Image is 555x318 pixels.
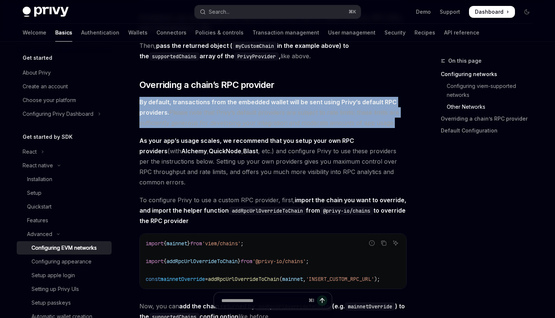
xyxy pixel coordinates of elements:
[243,147,258,155] a: Blast
[252,24,319,42] a: Transaction management
[146,258,163,265] span: import
[17,186,112,200] a: Setup
[23,68,51,77] div: About Privy
[416,8,431,16] a: Demo
[208,276,279,282] span: addRpcUrlOverrideToChain
[205,276,208,282] span: =
[391,238,400,248] button: Ask AI
[441,80,539,101] a: Configuring viem-supported networks
[306,258,309,265] span: ;
[187,240,190,247] span: }
[139,98,397,116] strong: By default, transactions from the embedded wallet will be sent using Privy’s default RPC providers.
[32,298,71,307] div: Setup passkeys
[161,276,205,282] span: mainnetOverride
[17,107,112,121] button: Toggle Configuring Privy Dashboard section
[229,207,306,215] code: addRpcUrlOverrideToChain
[221,292,305,309] input: Ask a question...
[139,137,354,155] strong: As your app’s usage scales, we recommend that you setup your own RPC providers
[17,282,112,296] a: Setting up Privy UIs
[139,196,406,224] strong: import the chain you want to override, and import the helper function from to override the RPC pr...
[139,79,274,91] span: Overriding a chain’s RPC provider
[17,241,112,255] a: Configuring EVM networks
[27,216,48,225] div: Features
[241,258,252,265] span: from
[163,258,166,265] span: {
[379,238,389,248] button: Copy the contents from the code block
[17,66,112,79] a: About Privy
[17,227,112,241] button: Toggle Advanced section
[23,24,46,42] a: Welcome
[448,56,482,65] span: On this page
[367,238,377,248] button: Report incorrect code
[328,24,376,42] a: User management
[238,258,241,265] span: }
[441,113,539,125] a: Overriding a chain’s RPC provider
[163,240,166,247] span: {
[209,7,229,16] div: Search...
[32,243,97,252] div: Configuring EVM networks
[252,258,306,265] span: '@privy-io/chains'
[414,24,435,42] a: Recipes
[441,101,539,113] a: Other Networks
[17,255,112,268] a: Configuring appearance
[181,147,207,155] a: Alchemy
[146,276,161,282] span: const
[441,68,539,80] a: Configuring networks
[282,276,303,282] span: mainnet
[156,24,186,42] a: Connectors
[139,97,407,128] span: Please note that Privy’s default providers are subject to rate limits; these limits are sufficien...
[279,276,282,282] span: (
[23,161,53,170] div: React native
[139,135,407,187] span: (with , , , etc.) and configure Privy to use these providers per the instructions below. Setting ...
[190,240,202,247] span: from
[17,200,112,213] a: Quickstart
[146,240,163,247] span: import
[384,24,406,42] a: Security
[17,214,112,227] a: Features
[32,285,79,294] div: Setting up Privy UIs
[17,145,112,158] button: Toggle React section
[139,42,349,60] strong: pass the returned object ( in the example above) to the array of the ,
[149,52,199,60] code: supportedChains
[23,82,68,91] div: Create an account
[202,240,241,247] span: 'viem/chains'
[17,80,112,93] a: Create an account
[23,96,76,105] div: Choose your platform
[348,9,356,15] span: ⌘ K
[320,207,373,215] code: @privy-io/chains
[440,8,460,16] a: Support
[234,52,279,60] code: PrivyProvider
[17,269,112,282] a: Setup apple login
[32,271,75,280] div: Setup apple login
[17,159,112,172] button: Toggle React native section
[17,173,112,186] a: Installation
[232,42,277,50] code: myCustomChain
[241,240,244,247] span: ;
[195,24,244,42] a: Policies & controls
[139,195,407,226] span: To configure Privy to use a custom RPC provider, first,
[17,94,112,107] a: Choose your platform
[306,276,374,282] span: 'INSERT_CUSTOM_RPC_URL'
[27,188,42,197] div: Setup
[17,296,112,309] a: Setup passkeys
[23,7,69,17] img: dark logo
[303,276,306,282] span: ,
[128,24,148,42] a: Wallets
[23,147,37,156] div: React
[32,257,92,266] div: Configuring appearance
[521,6,533,18] button: Toggle dark mode
[374,276,380,282] span: );
[55,24,72,42] a: Basics
[23,53,52,62] h5: Get started
[27,202,52,211] div: Quickstart
[23,132,73,141] h5: Get started by SDK
[27,175,52,184] div: Installation
[23,109,93,118] div: Configuring Privy Dashboard
[139,40,407,61] span: Then, like above.
[166,258,238,265] span: addRpcUrlOverrideToChain
[469,6,515,18] a: Dashboard
[81,24,119,42] a: Authentication
[317,295,327,306] button: Send message
[441,125,539,137] a: Default Configuration
[27,230,52,239] div: Advanced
